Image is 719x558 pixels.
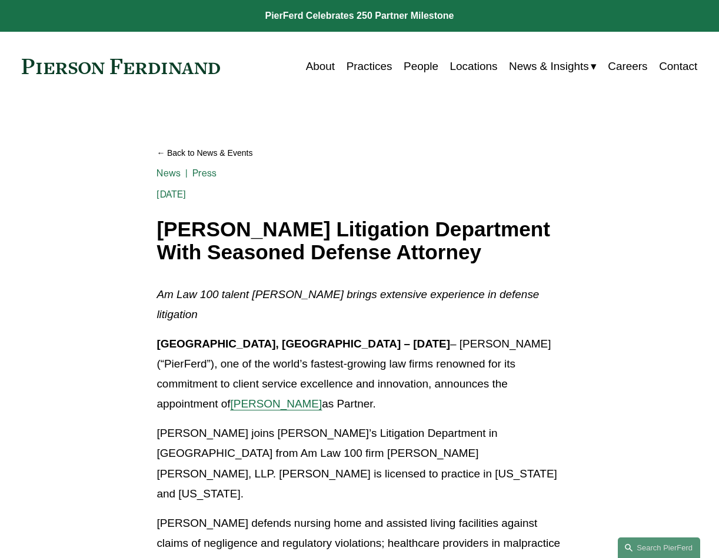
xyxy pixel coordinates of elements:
a: People [404,55,438,78]
a: [PERSON_NAME] [231,397,322,410]
span: News & Insights [509,56,589,76]
a: Careers [608,55,647,78]
a: Contact [659,55,697,78]
p: – [PERSON_NAME] (“PierFerd”), one of the world’s fastest-growing law firms renowned for its commi... [157,334,562,414]
a: Practices [347,55,392,78]
a: Press [192,168,217,179]
a: Back to News & Events [157,143,562,163]
span: [DATE] [157,189,186,200]
em: Am Law 100 talent [PERSON_NAME] brings extensive experience in defense litigation [157,288,542,320]
h1: [PERSON_NAME] Litigation Department With Seasoned Defense Attorney [157,218,562,263]
a: Locations [450,55,497,78]
a: About [306,55,335,78]
strong: [GEOGRAPHIC_DATA], [GEOGRAPHIC_DATA] – [DATE] [157,338,450,350]
a: Search this site [618,537,700,558]
a: News [157,168,181,179]
a: folder dropdown [509,55,597,78]
p: [PERSON_NAME] joins [PERSON_NAME]’s Litigation Department in [GEOGRAPHIC_DATA] from Am Law 100 fi... [157,423,562,503]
